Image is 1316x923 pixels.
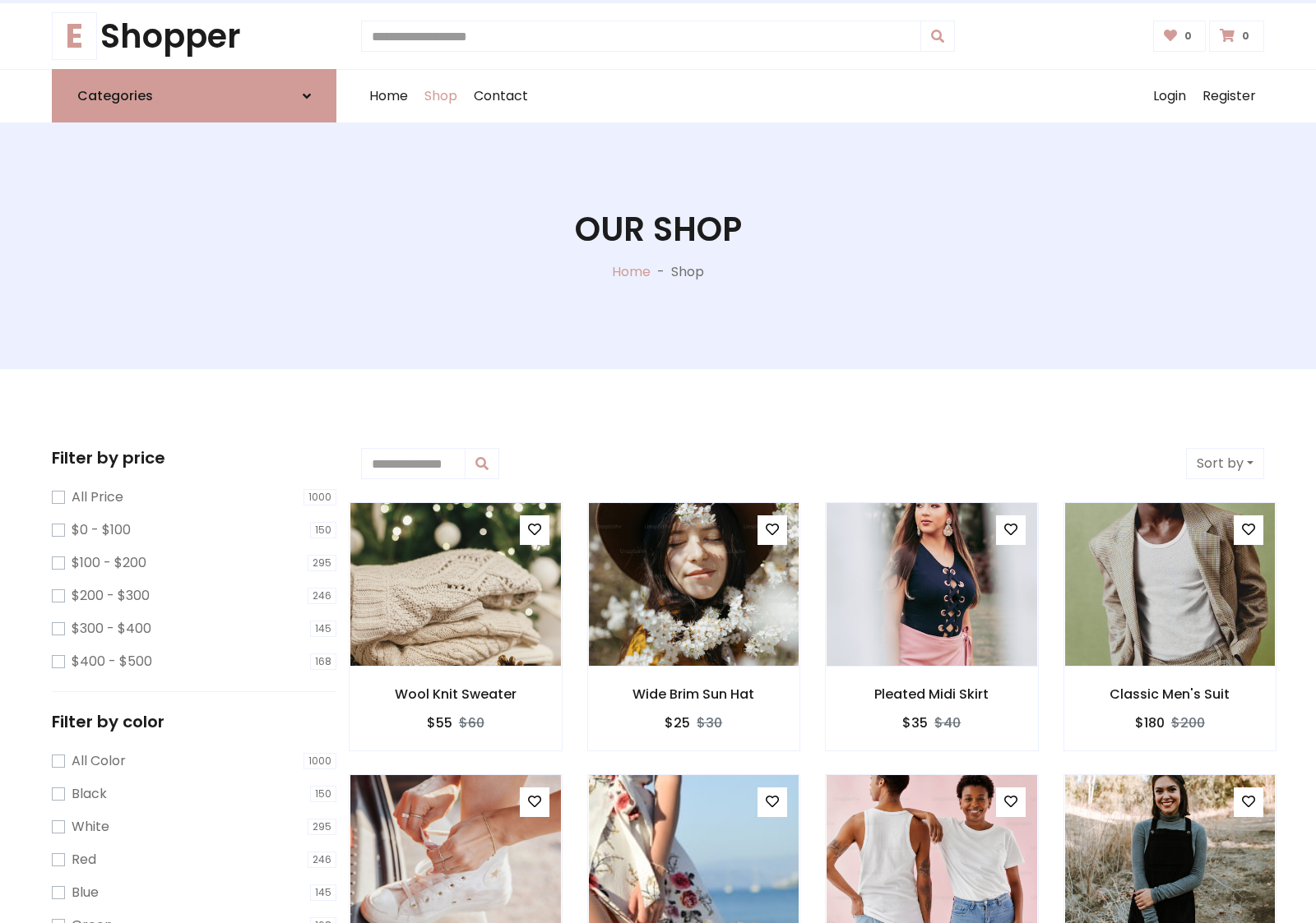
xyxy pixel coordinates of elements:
[671,262,704,282] p: Shop
[310,653,336,670] span: 168
[52,16,336,56] h1: Shopper
[1145,70,1194,122] a: Login
[651,262,671,282] p: -
[72,553,146,573] label: $100 - $200
[361,70,416,122] a: Home
[1171,713,1205,732] del: $200
[1209,21,1264,52] a: 0
[1135,715,1165,731] h6: $180
[826,686,1038,702] h6: Pleated Midi Skirt
[72,652,152,671] label: $400 - $500
[665,715,690,731] h6: $25
[1238,29,1253,44] span: 0
[72,487,123,507] label: All Price
[72,850,96,870] label: Red
[72,817,109,837] label: White
[310,621,336,637] span: 145
[72,619,151,639] label: $300 - $400
[310,522,336,538] span: 150
[72,751,126,771] label: All Color
[52,712,336,731] h5: Filter by color
[1194,70,1264,122] a: Register
[72,883,99,902] label: Blue
[588,686,800,702] h6: Wide Brim Sun Hat
[52,12,97,60] span: E
[308,851,336,868] span: 246
[612,262,651,281] a: Home
[72,586,150,606] label: $200 - $300
[52,69,336,122] a: Categories
[310,884,336,901] span: 145
[1064,686,1277,702] h6: Classic Men's Suit
[308,588,336,604] span: 246
[934,713,961,732] del: $40
[1153,21,1207,52] a: 0
[77,88,153,104] h6: Categories
[308,555,336,571] span: 295
[575,210,742,249] h1: Our Shop
[52,16,336,56] a: EShopper
[416,70,466,122] a: Shop
[427,715,452,731] h6: $55
[697,713,722,732] del: $30
[52,448,336,468] h5: Filter by price
[72,784,107,804] label: Black
[308,819,336,835] span: 295
[304,489,336,505] span: 1000
[902,715,928,731] h6: $35
[310,786,336,802] span: 150
[459,713,484,732] del: $60
[350,686,562,702] h6: Wool Knit Sweater
[304,753,336,769] span: 1000
[1180,29,1196,44] span: 0
[466,70,536,122] a: Contact
[1186,448,1264,479] button: Sort by
[72,520,131,540] label: $0 - $100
